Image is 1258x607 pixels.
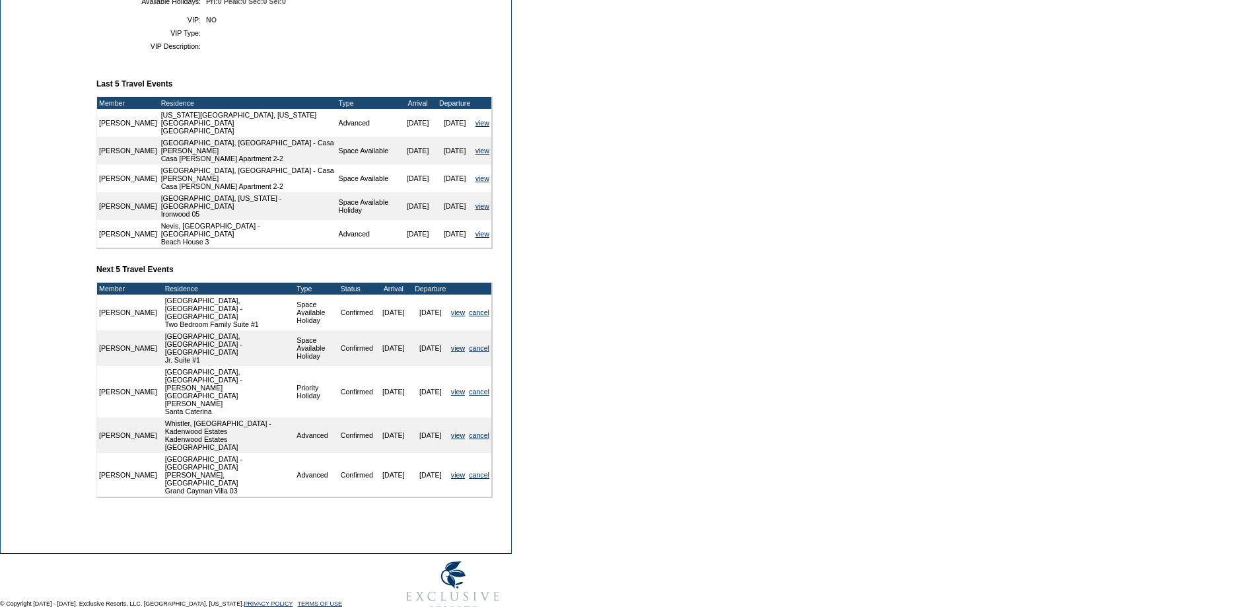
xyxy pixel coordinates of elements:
td: [PERSON_NAME] [97,109,159,137]
a: cancel [469,344,489,352]
td: Type [337,97,400,109]
td: Arrival [375,283,412,295]
td: [GEOGRAPHIC_DATA], [GEOGRAPHIC_DATA] - [PERSON_NAME][GEOGRAPHIC_DATA][PERSON_NAME] Santa Caterina [163,366,295,417]
td: Departure [437,97,473,109]
td: [DATE] [437,192,473,220]
a: view [475,202,489,210]
td: [GEOGRAPHIC_DATA], [GEOGRAPHIC_DATA] - [GEOGRAPHIC_DATA] Two Bedroom Family Suite #1 [163,295,295,330]
td: [DATE] [412,417,449,453]
b: Last 5 Travel Events [96,79,172,89]
td: VIP Type: [102,29,201,37]
td: VIP: [102,16,201,24]
a: view [451,308,465,316]
td: Residence [159,97,337,109]
td: [PERSON_NAME] [97,137,159,164]
td: [US_STATE][GEOGRAPHIC_DATA], [US_STATE][GEOGRAPHIC_DATA] [GEOGRAPHIC_DATA] [159,109,337,137]
td: VIP Description: [102,42,201,50]
td: [DATE] [437,109,473,137]
td: Advanced [295,417,338,453]
td: [DATE] [412,330,449,366]
td: Status [339,283,375,295]
td: [DATE] [400,192,437,220]
td: [PERSON_NAME] [97,192,159,220]
td: [DATE] [400,109,437,137]
td: [PERSON_NAME] [97,295,159,330]
td: Departure [412,283,449,295]
td: Space Available Holiday [337,192,400,220]
td: [DATE] [437,164,473,192]
td: [DATE] [375,295,412,330]
td: [DATE] [375,366,412,417]
b: Next 5 Travel Events [96,265,174,274]
td: Residence [163,283,295,295]
a: view [451,344,465,352]
td: Space Available [337,137,400,164]
td: Confirmed [339,453,375,497]
a: cancel [469,388,489,396]
a: cancel [469,308,489,316]
td: [DATE] [375,417,412,453]
a: view [475,174,489,182]
a: view [475,230,489,238]
td: Space Available Holiday [295,295,338,330]
td: [DATE] [400,137,437,164]
td: [DATE] [375,453,412,497]
td: Space Available Holiday [295,330,338,366]
td: [DATE] [412,453,449,497]
td: [PERSON_NAME] [97,164,159,192]
a: view [475,147,489,155]
td: [DATE] [400,220,437,248]
a: cancel [469,471,489,479]
td: [GEOGRAPHIC_DATA], [US_STATE] - [GEOGRAPHIC_DATA] Ironwood 05 [159,192,337,220]
td: [PERSON_NAME] [97,453,159,497]
a: view [475,119,489,127]
td: [DATE] [400,164,437,192]
a: view [451,388,465,396]
td: [PERSON_NAME] [97,366,159,417]
a: PRIVACY POLICY [244,600,293,607]
td: Member [97,97,159,109]
td: Priority Holiday [295,366,338,417]
td: Advanced [337,220,400,248]
td: Space Available [337,164,400,192]
td: Confirmed [339,295,375,330]
td: [PERSON_NAME] [97,417,159,453]
td: [DATE] [375,330,412,366]
td: Member [97,283,159,295]
a: cancel [469,431,489,439]
a: TERMS OF USE [298,600,343,607]
a: view [451,431,465,439]
td: Advanced [337,109,400,137]
td: Arrival [400,97,437,109]
td: [GEOGRAPHIC_DATA] - [GEOGRAPHIC_DATA][PERSON_NAME], [GEOGRAPHIC_DATA] Grand Cayman Villa 03 [163,453,295,497]
td: Type [295,283,338,295]
td: Confirmed [339,330,375,366]
td: Whistler, [GEOGRAPHIC_DATA] - Kadenwood Estates Kadenwood Estates [GEOGRAPHIC_DATA] [163,417,295,453]
td: [DATE] [437,220,473,248]
td: [PERSON_NAME] [97,220,159,248]
td: Confirmed [339,366,375,417]
td: [GEOGRAPHIC_DATA], [GEOGRAPHIC_DATA] - Casa [PERSON_NAME] Casa [PERSON_NAME] Apartment 2-2 [159,137,337,164]
td: [GEOGRAPHIC_DATA], [GEOGRAPHIC_DATA] - Casa [PERSON_NAME] Casa [PERSON_NAME] Apartment 2-2 [159,164,337,192]
td: [GEOGRAPHIC_DATA], [GEOGRAPHIC_DATA] - [GEOGRAPHIC_DATA] Jr. Suite #1 [163,330,295,366]
td: [DATE] [437,137,473,164]
td: Advanced [295,453,338,497]
span: NO [206,16,217,24]
td: [PERSON_NAME] [97,330,159,366]
td: [DATE] [412,295,449,330]
td: Nevis, [GEOGRAPHIC_DATA] - [GEOGRAPHIC_DATA] Beach House 3 [159,220,337,248]
td: Confirmed [339,417,375,453]
td: [DATE] [412,366,449,417]
a: view [451,471,465,479]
